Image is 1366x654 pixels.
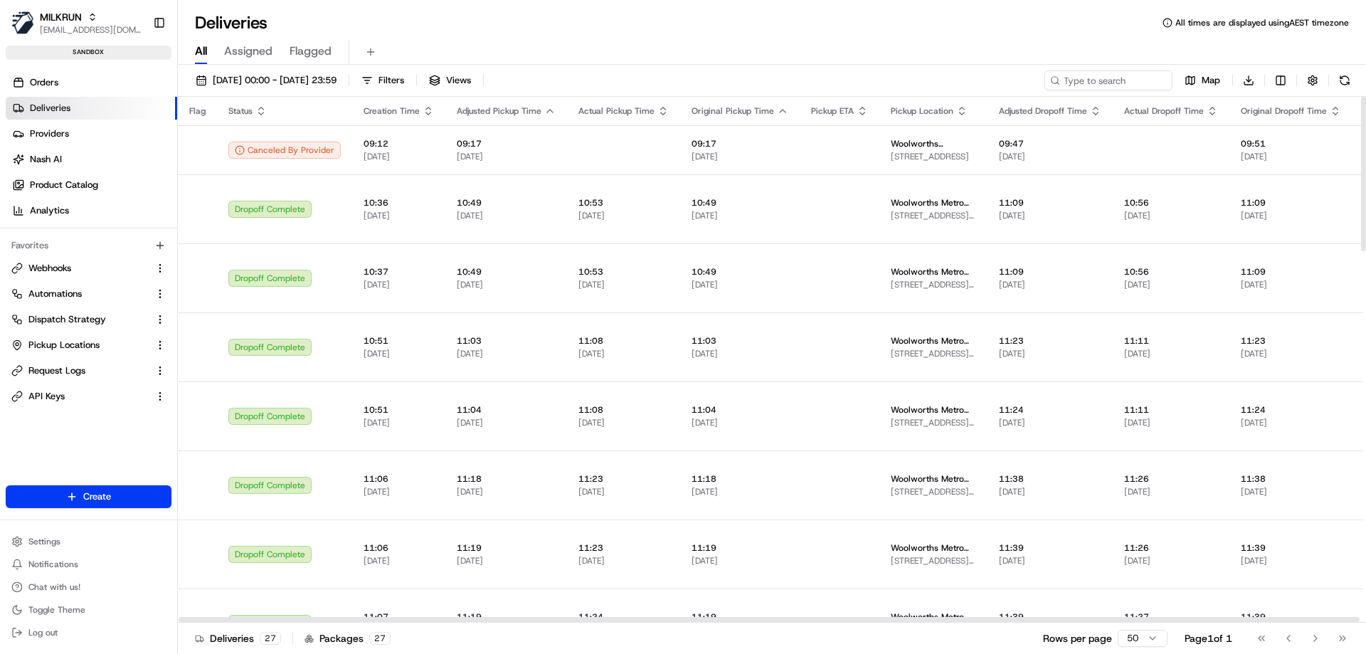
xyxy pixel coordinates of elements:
span: 11:09 [1241,266,1341,278]
div: 27 [369,632,391,645]
span: Assigned [224,43,272,60]
span: Creation Time [364,105,420,117]
span: [DATE] [692,486,788,497]
button: Refresh [1335,70,1355,90]
span: 09:51 [1241,138,1341,149]
span: Dispatch Strategy [28,313,106,326]
a: Automations [11,288,149,300]
span: Woolworths Metro AU - [PERSON_NAME] [891,266,976,278]
span: 11:24 [1241,404,1341,416]
span: Flagged [290,43,332,60]
span: [DATE] [457,417,556,428]
span: [DATE] [457,486,556,497]
span: 11:19 [692,611,788,623]
button: MILKRUNMILKRUN[EMAIL_ADDRESS][DOMAIN_NAME] [6,6,147,40]
span: All [195,43,207,60]
span: 11:39 [999,611,1101,623]
span: 10:53 [578,197,669,209]
a: Product Catalog [6,174,177,196]
span: Pickup ETA [811,105,854,117]
span: Analytics [30,204,69,217]
span: Woolworths Metro AU - [PERSON_NAME] [891,611,976,623]
div: 27 [260,632,281,645]
span: 11:27 [1124,611,1218,623]
span: 11:24 [999,404,1101,416]
span: [DATE] [578,348,669,359]
span: 11:19 [692,542,788,554]
span: [DATE] [692,555,788,566]
span: [DATE] [692,151,788,162]
button: Map [1178,70,1227,90]
span: 10:37 [364,266,434,278]
div: Page 1 of 1 [1185,631,1232,645]
span: Adjusted Dropoff Time [999,105,1087,117]
span: Actual Dropoff Time [1124,105,1204,117]
span: [DATE] [364,348,434,359]
div: Packages [305,631,391,645]
span: Pickup Locations [28,339,100,352]
span: 11:08 [578,335,669,347]
span: 09:47 [999,138,1101,149]
span: Views [446,74,471,87]
span: [DATE] [692,417,788,428]
span: API Keys [28,390,65,403]
span: 10:49 [457,197,556,209]
span: [DATE] [578,486,669,497]
span: Orders [30,76,58,89]
span: [STREET_ADDRESS][PERSON_NAME] 2016, [GEOGRAPHIC_DATA] [891,555,976,566]
a: Request Logs [11,364,149,377]
button: Automations [6,283,171,305]
a: Pickup Locations [11,339,149,352]
span: 11:11 [1124,335,1218,347]
button: Views [423,70,477,90]
span: [DATE] [457,279,556,290]
span: [DATE] [1241,417,1341,428]
span: Notifications [28,559,78,570]
span: 11:11 [1124,404,1218,416]
button: Chat with us! [6,577,171,597]
a: Webhooks [11,262,149,275]
span: 11:23 [1241,335,1341,347]
span: 11:24 [578,611,669,623]
span: 11:23 [578,473,669,485]
span: 11:26 [1124,542,1218,554]
button: Pickup Locations [6,334,171,357]
a: Nash AI [6,148,177,171]
button: Log out [6,623,171,643]
span: Original Pickup Time [692,105,774,117]
span: Woolworths Metro AU - [PERSON_NAME] [891,197,976,209]
span: 11:39 [1241,611,1341,623]
span: 11:09 [1241,197,1341,209]
span: [DATE] [1241,486,1341,497]
span: [DATE] [457,151,556,162]
span: MILKRUN [40,10,82,24]
span: [DATE] [999,348,1101,359]
span: Request Logs [28,364,85,377]
span: 11:09 [999,197,1101,209]
button: Filters [355,70,411,90]
span: 11:19 [457,611,556,623]
span: Original Dropoff Time [1241,105,1327,117]
div: Canceled By Provider [228,142,341,159]
span: 10:49 [457,266,556,278]
span: [DATE] [1241,555,1341,566]
span: Nash AI [30,153,62,166]
span: [DATE] [1241,348,1341,359]
span: [DATE] [457,555,556,566]
span: Settings [28,536,60,547]
span: Adjusted Pickup Time [457,105,541,117]
button: Toggle Theme [6,600,171,620]
span: 11:04 [692,404,788,416]
span: 11:09 [999,266,1101,278]
button: Dispatch Strategy [6,308,171,331]
span: Webhooks [28,262,71,275]
span: 11:04 [457,404,556,416]
span: Create [83,490,111,503]
div: Favorites [6,234,171,257]
span: Woolworths Metro AU - [PERSON_NAME] [891,473,976,485]
button: [EMAIL_ADDRESS][DOMAIN_NAME] [40,24,142,36]
button: Notifications [6,554,171,574]
span: [DATE] [578,210,669,221]
div: Deliveries [195,631,281,645]
h1: Deliveries [195,11,268,34]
